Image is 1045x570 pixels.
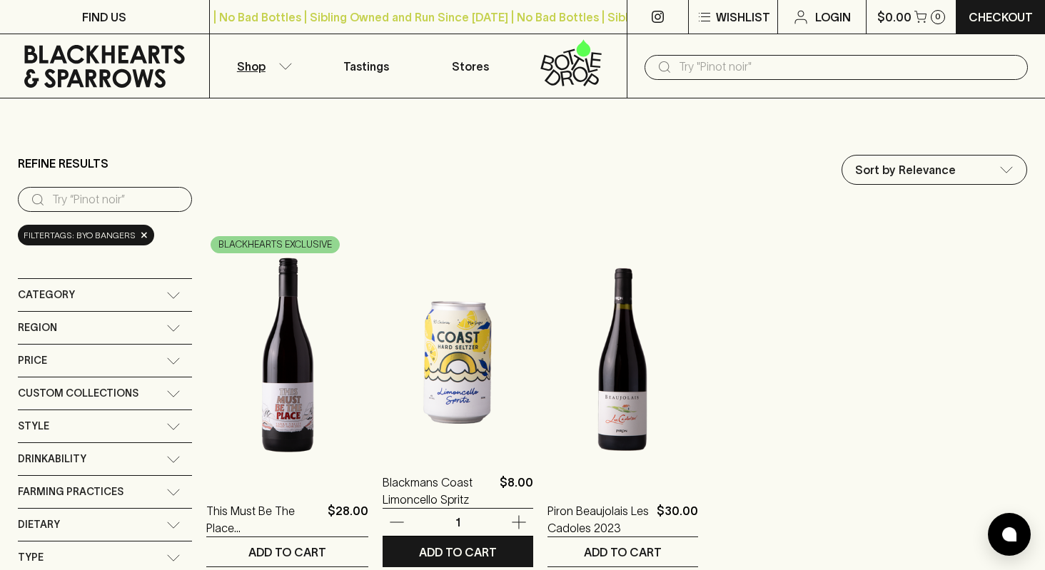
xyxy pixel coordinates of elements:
[18,385,138,402] span: Custom Collections
[657,502,698,536] p: $30.00
[679,56,1016,78] input: Try "Pinot noir"
[18,443,192,475] div: Drinkability
[18,377,192,409] div: Custom Collections
[82,9,126,26] p: FIND US
[18,352,47,370] span: Price
[18,155,108,172] p: Refine Results
[18,476,192,508] div: Farming Practices
[206,537,368,566] button: ADD TO CART
[969,9,1033,26] p: Checkout
[18,516,60,534] span: Dietary
[18,279,192,311] div: Category
[18,345,192,377] div: Price
[18,549,44,566] span: Type
[547,502,651,536] a: Piron Beaujolais Les Cadoles 2023
[815,9,851,26] p: Login
[24,228,136,243] span: filterTags: byo bangers
[18,410,192,442] div: Style
[18,509,192,541] div: Dietary
[855,161,956,178] p: Sort by Relevance
[18,286,75,304] span: Category
[383,537,533,566] button: ADD TO CART
[1002,527,1016,541] img: bubble-icon
[419,544,497,561] p: ADD TO CART
[248,544,326,561] p: ADD TO CART
[206,231,368,481] img: This Must Be The Place Yarra Valley Pinot Noir 2023
[18,319,57,337] span: Region
[328,502,368,536] p: $28.00
[877,9,912,26] p: $0.00
[237,58,266,75] p: Shop
[716,9,770,26] p: Wishlist
[547,537,698,566] button: ADD TO CART
[206,502,322,536] a: This Must Be The Place [GEOGRAPHIC_DATA] Pinot Noir 2023
[18,483,123,501] span: Farming Practices
[52,188,181,211] input: Try “Pinot noir”
[343,58,389,75] p: Tastings
[18,417,49,435] span: Style
[18,450,86,468] span: Drinkability
[210,34,314,98] button: Shop
[842,156,1026,184] div: Sort by Relevance
[18,312,192,344] div: Region
[500,474,533,508] p: $8.00
[452,58,489,75] p: Stores
[418,34,522,98] a: Stores
[584,544,662,561] p: ADD TO CART
[935,13,941,21] p: 0
[383,474,494,508] a: Blackmans Coast Limoncello Spritz
[440,514,475,530] p: 1
[314,34,418,98] a: Tastings
[383,203,533,452] img: Blackmans Coast Limoncello Spritz
[547,231,698,481] img: Piron Beaujolais Les Cadoles 2023
[140,228,148,243] span: ×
